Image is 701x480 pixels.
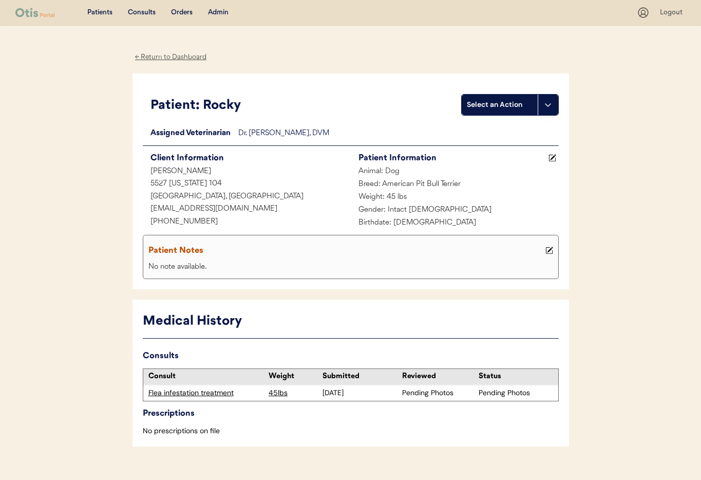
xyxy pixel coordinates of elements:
div: Client Information [150,151,351,165]
div: Submitted [323,372,397,382]
div: [GEOGRAPHIC_DATA], [GEOGRAPHIC_DATA] [143,191,351,204]
div: Consults [128,8,156,18]
div: Flea infestation treatment [148,388,264,398]
div: Dr. [PERSON_NAME], DVM [238,127,559,140]
div: Select an Action [467,100,533,110]
div: Reviewed [402,372,477,382]
div: [PERSON_NAME] [143,165,351,178]
div: Patient: Rocky [150,96,461,116]
div: Pending Photos [479,388,553,398]
div: 5527 [US_STATE] 104 [143,178,351,191]
div: Gender: Intact [DEMOGRAPHIC_DATA] [351,204,559,217]
div: Consults [143,349,559,363]
div: Assigned Veterinarian [143,127,238,140]
div: 45lbs [269,388,320,398]
div: No note available. [146,261,556,274]
div: [PHONE_NUMBER] [143,216,351,229]
div: Pending Photos [402,388,477,398]
div: Status [479,372,553,382]
div: Breed: American Pit Bull Terrier [351,178,559,191]
div: Weight [269,372,320,382]
div: Patients [87,8,112,18]
div: Weight: 45 lbs [351,191,559,204]
div: ← Return to Dashboard [132,51,210,63]
div: Consult [148,372,264,382]
div: Prescriptions [143,407,559,421]
div: Medical History [143,312,559,331]
div: Patient Notes [148,244,543,258]
div: Orders [171,8,193,18]
div: No prescriptions on file [143,426,559,436]
div: [DATE] [323,388,397,398]
div: Admin [208,8,229,18]
div: [EMAIL_ADDRESS][DOMAIN_NAME] [143,203,351,216]
div: Logout [660,8,686,18]
div: Animal: Dog [351,165,559,178]
div: Patient Information [358,151,546,165]
div: Birthdate: [DEMOGRAPHIC_DATA] [351,217,559,230]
